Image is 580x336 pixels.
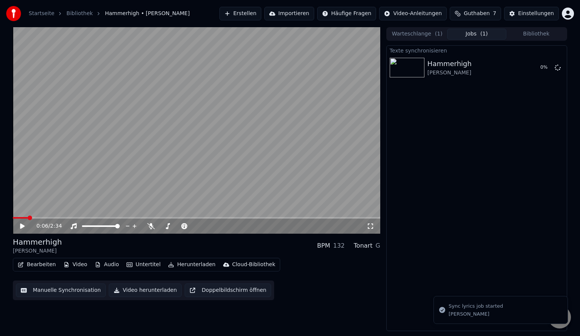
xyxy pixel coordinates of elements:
a: Startseite [29,10,54,17]
span: 7 [493,10,496,17]
img: youka [6,6,21,21]
button: Erstellen [219,7,261,20]
div: Einstellungen [518,10,554,17]
div: Sync lyrics job started [449,302,503,310]
button: Video herunterladen [109,284,182,297]
div: 0 % [540,65,552,71]
div: Hammerhigh [427,59,472,69]
div: G [375,241,380,250]
span: Hammerhigh • [PERSON_NAME] [105,10,190,17]
span: 0:06 [37,222,48,230]
div: [PERSON_NAME] [427,69,472,77]
div: BPM [317,241,330,250]
button: Einstellungen [504,7,559,20]
div: [PERSON_NAME] [449,311,503,318]
button: Video-Anleitungen [379,7,447,20]
a: Bibliothek [66,10,93,17]
span: ( 1 ) [435,30,443,38]
span: 2:34 [50,222,62,230]
span: ( 1 ) [480,30,488,38]
div: Texte synchronisieren [387,46,567,55]
button: Doppelbildschirm öffnen [185,284,271,297]
button: Audio [92,259,122,270]
button: Warteschlange [387,29,447,40]
div: 132 [333,241,345,250]
button: Bearbeiten [15,259,59,270]
button: Jobs [447,29,507,40]
div: Tonart [354,241,373,250]
button: Herunterladen [165,259,218,270]
nav: breadcrumb [29,10,190,17]
button: Guthaben7 [450,7,501,20]
div: Cloud-Bibliothek [232,261,275,268]
button: Video [60,259,90,270]
button: Manuelle Synchronisation [16,284,106,297]
button: Importieren [264,7,314,20]
button: Häufige Fragen [317,7,376,20]
div: Hammerhigh [13,237,62,247]
button: Bibliothek [506,29,566,40]
button: Untertitel [123,259,164,270]
span: Guthaben [464,10,490,17]
div: / [37,222,55,230]
div: [PERSON_NAME] [13,247,62,255]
